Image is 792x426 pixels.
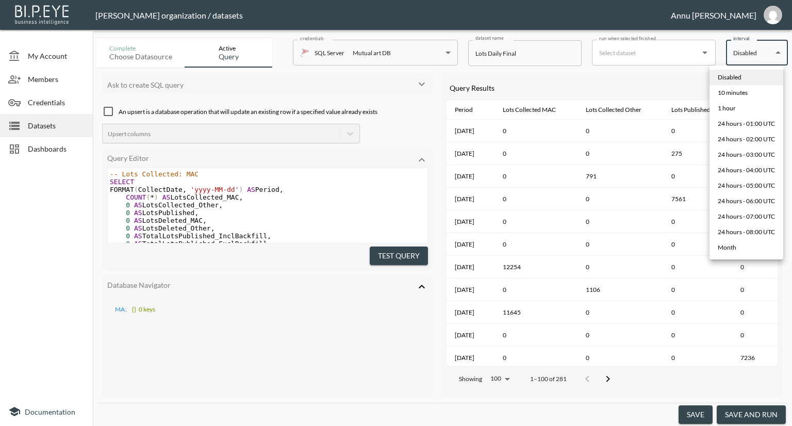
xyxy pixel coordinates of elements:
[718,104,736,113] div: 1 hour
[718,119,775,128] div: 24 hours - 01:00 UTC
[718,212,775,221] div: 24 hours - 07:00 UTC
[718,73,741,82] div: Disabled
[718,88,748,97] div: 10 minutes
[718,227,775,237] div: 24 hours - 08:00 UTC
[718,196,775,206] div: 24 hours - 06:00 UTC
[718,243,736,252] div: Month
[718,135,775,144] div: 24 hours - 02:00 UTC
[718,181,775,190] div: 24 hours - 05:00 UTC
[718,150,775,159] div: 24 hours - 03:00 UTC
[718,166,775,175] div: 24 hours - 04:00 UTC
